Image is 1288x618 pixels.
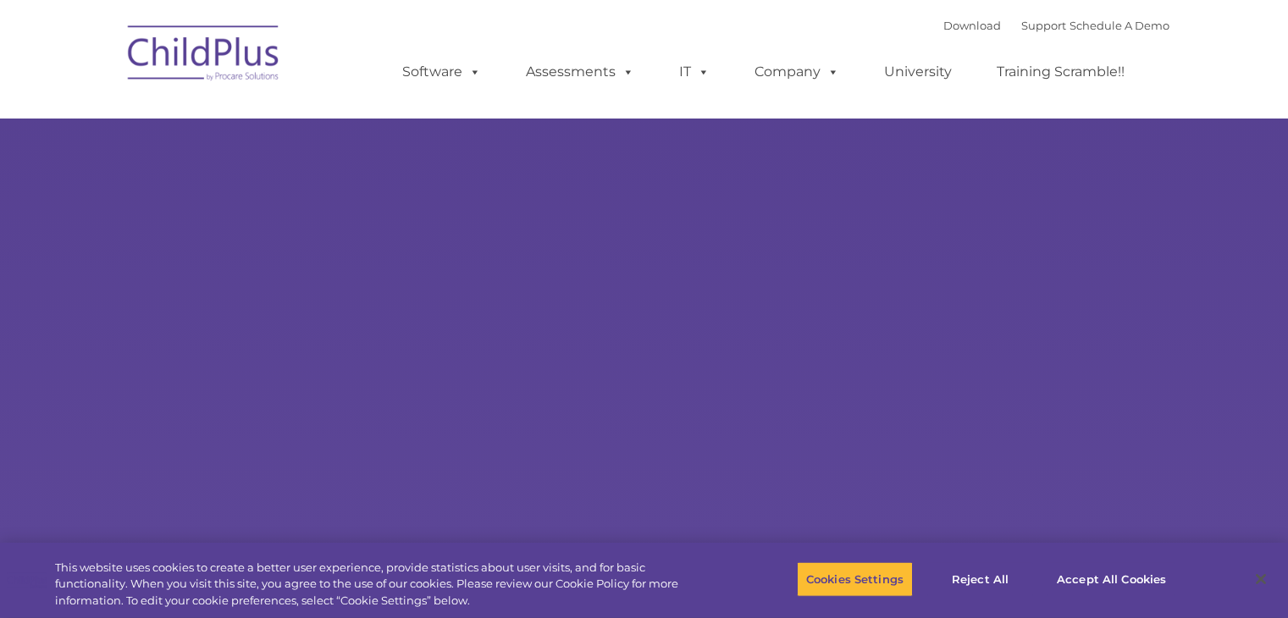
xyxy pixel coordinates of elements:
button: Reject All [927,561,1033,597]
button: Cookies Settings [797,561,913,597]
a: Support [1021,19,1066,32]
a: Training Scramble!! [980,55,1142,89]
a: Assessments [509,55,651,89]
a: Schedule A Demo [1070,19,1169,32]
a: IT [662,55,727,89]
div: This website uses cookies to create a better user experience, provide statistics about user visit... [55,560,709,610]
a: University [867,55,969,89]
button: Close [1242,560,1280,598]
a: Download [943,19,1001,32]
a: Software [385,55,498,89]
a: Company [738,55,856,89]
img: ChildPlus by Procare Solutions [119,14,289,98]
font: | [943,19,1169,32]
button: Accept All Cookies [1048,561,1175,597]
